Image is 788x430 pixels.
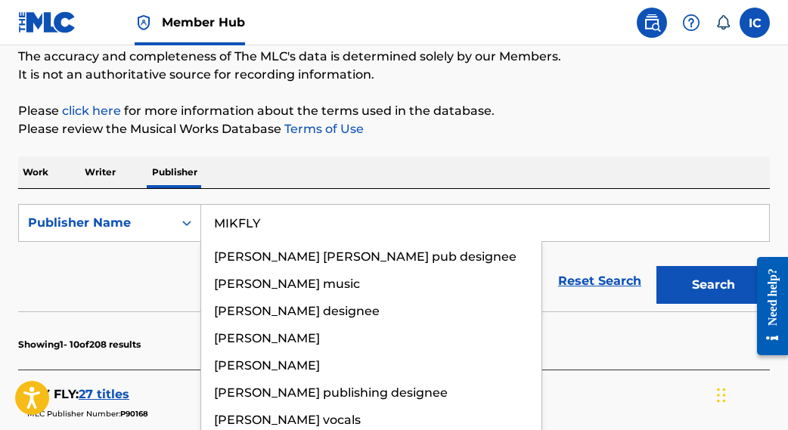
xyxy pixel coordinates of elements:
[18,156,53,188] p: Work
[551,264,649,298] a: Reset Search
[214,277,360,291] span: [PERSON_NAME] music
[712,357,788,430] iframe: Chat Widget
[147,156,202,188] p: Publisher
[682,14,700,32] img: help
[746,244,788,369] iframe: Resource Center
[18,11,76,33] img: MLC Logo
[656,266,770,304] button: Search
[18,102,770,120] p: Please for more information about the terms used in the database.
[740,8,770,38] div: User Menu
[676,8,706,38] div: Help
[62,104,121,118] a: click here
[162,14,245,31] span: Member Hub
[27,387,79,401] span: FLY FLY :
[18,66,770,84] p: It is not an authoritative source for recording information.
[214,331,320,345] span: [PERSON_NAME]
[214,413,361,427] span: [PERSON_NAME] vocals
[27,409,120,419] span: MLC Publisher Number:
[18,48,770,66] p: The accuracy and completeness of The MLC's data is determined solely by our Members.
[715,15,731,30] div: Notifications
[281,122,364,136] a: Terms of Use
[717,373,726,418] div: Drag
[120,409,148,419] span: P90168
[79,387,129,401] span: 27 titles
[18,338,141,351] p: Showing 1 - 10 of 208 results
[18,120,770,138] p: Please review the Musical Works Database
[18,204,770,311] form: Search Form
[214,249,517,264] span: [PERSON_NAME] [PERSON_NAME] pub designee
[80,156,120,188] p: Writer
[28,214,164,232] div: Publisher Name
[214,358,320,373] span: [PERSON_NAME]
[135,14,153,32] img: Top Rightsholder
[214,385,448,400] span: [PERSON_NAME] publishing designee
[637,8,667,38] a: Public Search
[214,304,380,318] span: [PERSON_NAME] designee
[643,14,661,32] img: search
